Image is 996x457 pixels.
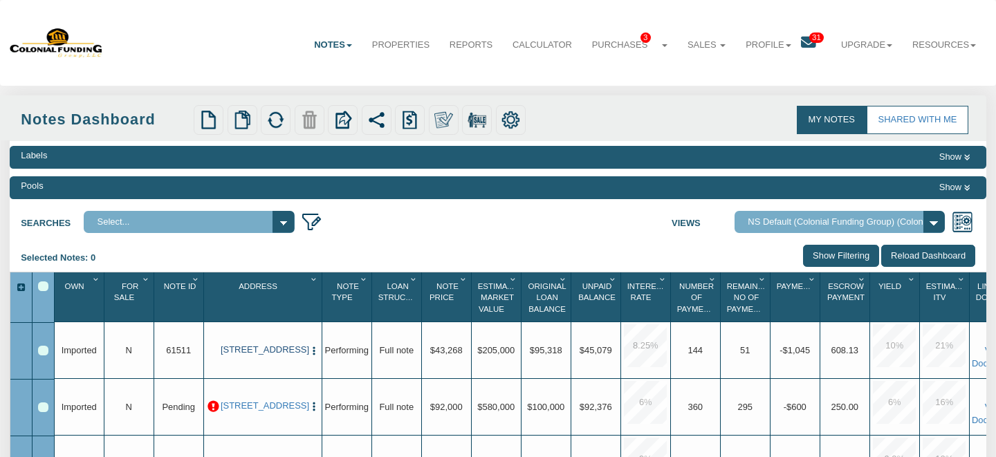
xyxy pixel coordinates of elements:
[91,272,103,285] div: Column Menu
[723,277,769,317] div: Sort None
[126,345,132,355] span: N
[578,282,616,301] span: Unpaid Balance
[801,28,831,62] a: 31
[873,381,916,424] div: 6.0
[367,111,386,129] img: share.svg
[21,149,47,162] div: Labels
[780,345,810,355] span: -$1,045
[737,402,753,412] span: 295
[922,277,968,317] div: Sort None
[434,111,453,129] img: make_own.png
[378,282,427,301] span: Loan Structure
[38,281,48,292] div: Select All
[881,245,975,267] input: Reload Dashboard
[624,324,667,367] div: 8.25
[126,402,132,412] span: N
[809,32,824,43] span: 31
[773,277,819,317] div: Sort None
[903,28,986,62] a: Resources
[773,277,819,317] div: Payment(P&I) Sort None
[190,272,203,285] div: Column Menu
[640,32,651,43] span: 3
[923,381,966,424] div: 16.0
[806,272,819,285] div: Column Menu
[38,402,48,413] div: Row 2, Row Selection Checkbox
[324,277,371,317] div: Note Type Sort None
[424,277,470,317] div: Note Price Sort None
[688,345,703,355] span: 144
[107,277,153,317] div: For Sale Sort None
[221,344,304,355] a: 10231 Greenbrook Ct, Indianapolis, IN, 46229
[21,109,190,131] div: Notes Dashboard
[400,111,419,129] img: history.png
[673,277,719,317] div: Sort None
[923,324,966,367] div: 21.0
[308,344,320,357] button: Press to open the note menu
[430,345,463,355] span: $43,268
[803,245,878,267] input: Show Filtering
[10,27,103,58] img: 579666
[677,28,735,62] a: Sales
[878,282,901,290] span: Yield
[379,402,414,412] span: Full note
[573,277,620,317] div: Unpaid Balance Sort None
[740,345,750,355] span: 51
[301,211,323,233] img: edit_filter_icon.png
[324,277,371,317] div: Sort None
[872,277,919,317] div: Yield Sort None
[872,277,919,317] div: Sort None
[140,272,153,285] div: Column Menu
[707,272,719,285] div: Column Menu
[673,277,719,317] div: Number Of Payments Sort None
[156,277,203,317] div: Note Id Sort None
[822,277,869,317] div: Escrow Payment Sort None
[333,111,352,129] img: export.svg
[164,282,196,290] span: Note Id
[530,345,562,355] span: $95,318
[528,282,566,313] span: Original Loan Balance
[221,400,304,411] a: 0001 B Lafayette Ave, Baltimore, MD, 21202
[308,400,320,413] button: Press to open the note menu
[677,282,720,313] span: Number Of Payments
[408,272,421,285] div: Column Menu
[362,28,439,62] a: Properties
[657,272,670,285] div: Column Menu
[57,277,103,317] div: Sort None
[325,402,369,412] span: Performing
[10,281,32,295] div: Expand All
[573,277,620,317] div: Sort None
[727,282,772,313] span: Remaining No Of Payments
[956,272,968,285] div: Column Menu
[723,277,769,317] div: Remaining No Of Payments Sort None
[952,211,974,233] img: views.png
[266,111,285,129] img: refresh.png
[156,277,203,317] div: Sort None
[21,245,106,272] div: Selected Notes: 0
[62,345,97,355] span: Imported
[439,28,502,62] a: Reports
[580,345,612,355] span: $45,079
[474,277,520,317] div: Estimated Market Value Sort None
[206,277,321,317] div: Address Sort None
[926,282,971,301] span: Estimated Itv
[580,402,612,412] span: $92,376
[503,28,582,62] a: Calculator
[623,277,670,317] div: Sort None
[206,277,321,317] div: Sort None
[827,282,865,301] span: Escrow Payment
[627,282,667,301] span: Interest Rate
[474,277,520,317] div: Sort None
[831,28,903,62] a: Upgrade
[62,402,97,412] span: Imported
[784,402,806,412] span: -$600
[624,381,667,424] div: 6.0
[736,28,801,62] a: Profile
[325,345,369,355] span: Performing
[688,402,703,412] span: 360
[906,272,919,285] div: Column Menu
[304,28,362,62] a: Notes
[524,277,570,317] div: Sort None
[478,282,523,313] span: Estimated Market Value
[57,277,103,317] div: Own Sort None
[557,272,570,285] div: Column Menu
